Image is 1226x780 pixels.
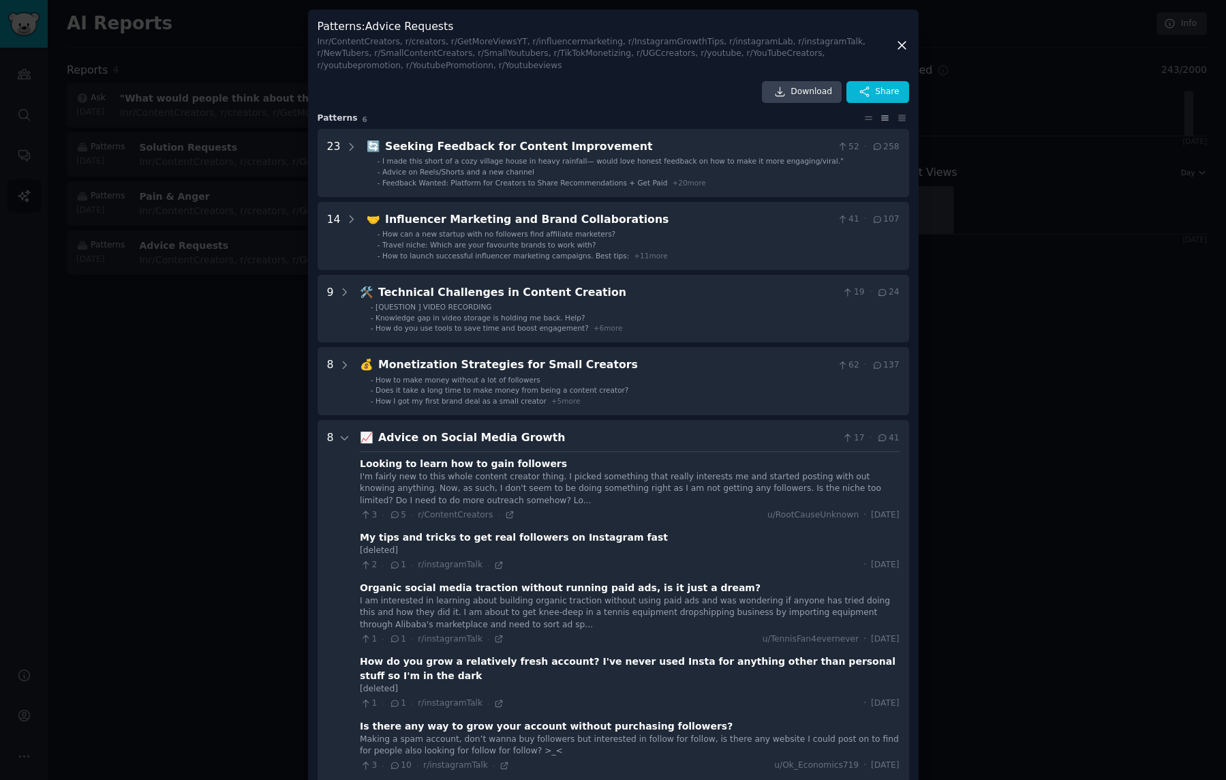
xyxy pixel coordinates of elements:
div: - [371,323,373,333]
span: How to make money without a lot of followers [376,376,540,384]
span: 41 [876,432,899,445]
div: - [378,156,380,166]
span: [QUESTION ] VIDEO RECORDING [376,303,491,311]
h3: Patterns : Advice Requests [318,19,895,72]
div: 23 [327,138,341,187]
span: How to launch successful influencer marketing campaigns. Best tips: [382,252,629,260]
span: · [411,634,413,644]
span: · [382,634,384,644]
span: 5 [389,509,406,522]
span: · [863,559,866,571]
span: Advice on Reels/Shorts and a new channel [382,168,534,176]
span: 17 [842,432,864,445]
span: 137 [872,359,900,372]
div: 9 [327,284,334,333]
div: [deleted] [360,683,899,695]
span: · [416,761,418,770]
span: 10 [389,760,412,772]
div: Is there any way to grow your account without purchasing followers? [360,719,733,734]
span: How I got my first brand deal as a small creator [376,397,547,405]
div: [deleted] [360,545,899,557]
span: · [863,633,866,646]
span: [DATE] [871,509,899,522]
span: · [863,509,866,522]
span: [DATE] [871,559,899,571]
span: 💰 [360,358,373,371]
div: - [371,302,373,312]
span: [DATE] [871,697,899,710]
span: r/ContentCreators [418,510,493,520]
span: 📈 [360,431,373,444]
span: + 11 more [634,252,667,260]
span: 258 [872,141,900,153]
span: 1 [389,633,406,646]
div: I am interested in learning about building organic traction without using paid ads and was wonder... [360,595,899,631]
span: [DATE] [871,760,899,772]
div: - [371,375,373,385]
span: 1 [360,633,377,646]
span: · [487,634,489,644]
span: · [411,560,413,570]
div: Technical Challenges in Content Creation [378,284,837,301]
span: 52 [837,141,859,153]
div: 8 [327,357,334,406]
div: - [378,251,380,260]
a: Download [762,81,842,103]
span: u/RootCauseUnknown [767,509,859,522]
span: r/instagramTalk [423,760,488,770]
span: r/instagramTalk [418,698,482,708]
span: · [493,761,495,770]
span: Pattern s [318,112,358,125]
span: + 6 more [594,324,623,332]
div: Monetization Strategies for Small Creators [378,357,832,374]
span: + 20 more [672,179,705,187]
div: 14 [327,211,341,260]
span: How do you use tools to save time and boost engagement? [376,324,589,332]
span: · [870,432,872,445]
span: · [863,697,866,710]
div: - [378,167,380,177]
div: - [378,229,380,239]
span: 🤝 [367,213,380,226]
span: · [382,560,384,570]
div: I'm fairly new to this whole content creator thing. I picked something that really interests me a... [360,471,899,507]
button: Share [846,81,908,103]
span: 🛠️ [360,286,373,299]
span: [DATE] [871,633,899,646]
span: · [382,761,384,770]
span: 107 [872,213,900,226]
span: I made this short of a cozy village house in heavy rainfall— would love honest feedback on how to... [382,157,844,165]
span: 🔄 [367,140,380,153]
span: r/instagramTalk [418,634,482,644]
span: · [411,510,413,520]
span: Feedback Wanted: Platform for Creators to Share Recommendations + Get Paid [382,179,667,187]
span: u/TennisFan4evernever [763,633,859,646]
div: Influencer Marketing and Brand Collaborations [385,211,832,228]
span: · [864,359,867,372]
span: r/instagramTalk [418,560,482,569]
div: - [371,313,373,322]
div: In r/ContentCreators, r/creators, r/GetMoreViewsYT, r/influencermarketing, r/InstagramGrowthTips,... [318,36,895,72]
span: 24 [876,286,899,299]
span: Share [875,86,899,98]
span: · [487,560,489,570]
div: Seeking Feedback for Content Improvement [385,138,832,155]
span: 19 [842,286,864,299]
span: 1 [389,697,406,710]
span: 2 [360,559,377,571]
div: - [378,240,380,250]
div: Advice on Social Media Growth [378,430,837,447]
div: - [371,385,373,395]
div: Making a spam account, don’t wanna buy followers but interested in follow for follow, is there an... [360,734,899,757]
div: My tips and tricks to get real followers on Instagram fast [360,530,668,545]
span: · [382,699,384,708]
span: · [870,286,872,299]
div: - [371,396,373,406]
span: 1 [360,697,377,710]
span: · [382,510,384,520]
span: 62 [837,359,859,372]
span: Does it take a long time to make money from being a content creator? [376,386,628,394]
div: How do you grow a relatively fresh account? I've never used Insta for anything other than persona... [360,655,899,683]
span: 6 [363,115,367,123]
div: - [378,178,380,187]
